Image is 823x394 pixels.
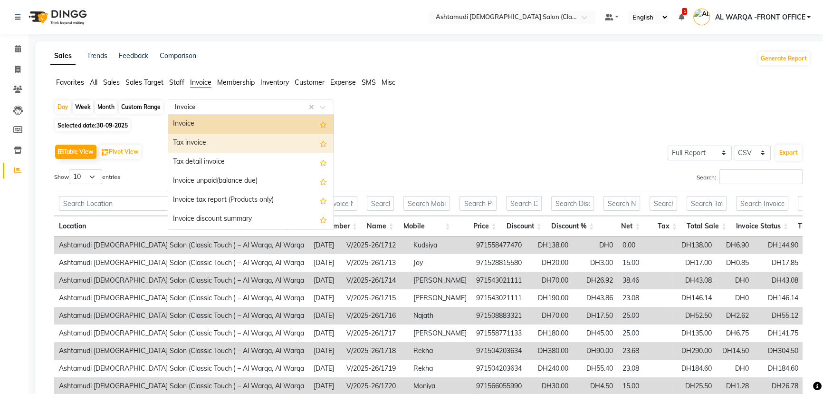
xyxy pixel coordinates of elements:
td: DH190.00 [526,289,573,307]
td: DH240.00 [526,360,573,377]
td: DH184.60 [670,360,717,377]
th: Total Sale: activate to sort column ascending [682,216,731,236]
td: V/2025-26/1719 [342,360,409,377]
span: Staff [169,78,184,87]
td: V/2025-26/1715 [342,289,409,307]
div: Invoice [168,115,334,134]
span: Selected date: [55,119,130,131]
td: 971508883321 [471,307,526,325]
div: Custom Range [119,100,163,114]
td: 15.00 [618,254,670,272]
td: DH135.00 [670,325,717,342]
td: DH138.00 [670,236,717,254]
td: DH380.00 [526,342,573,360]
td: DH138.00 [526,236,573,254]
td: [DATE] [309,272,342,289]
td: 38.46 [618,272,670,289]
div: Tax detail invoice [168,153,334,172]
span: Misc [382,78,395,87]
td: DH6.75 [717,325,754,342]
td: DH180.00 [526,325,573,342]
td: Ashtamudi [DEMOGRAPHIC_DATA] Salon (Classic Touch ) – Al Warqa, Al Warqa [54,325,309,342]
td: Najath [409,307,471,325]
span: Invoice [190,78,211,87]
input: Search Discount [506,196,542,211]
td: DH43.86 [573,289,618,307]
td: DH90.00 [573,342,618,360]
span: AL WARQA -FRONT OFFICE [715,12,805,22]
td: 971528815580 [471,254,526,272]
td: DH17.85 [754,254,803,272]
td: 23.08 [618,289,670,307]
div: Invoice tax report (Products only) [168,191,334,210]
td: DH144.90 [754,236,803,254]
td: DH3.00 [573,254,618,272]
span: Add this report to Favorites List [320,157,327,168]
button: Pivot View [99,145,141,159]
input: Search Location [59,196,244,211]
td: DH6.90 [717,236,754,254]
img: AL WARQA -FRONT OFFICE [693,9,710,25]
td: [PERSON_NAME] [409,325,471,342]
td: V/2025-26/1717 [342,325,409,342]
input: Search Name [367,196,394,211]
td: DH0 [573,236,618,254]
div: Day [55,100,71,114]
td: DH55.12 [754,307,803,325]
td: DH55.40 [573,360,618,377]
img: pivot.png [102,149,109,156]
th: Tip: activate to sort column ascending [793,216,821,236]
div: Tax invoice [168,134,334,153]
td: DH70.00 [526,272,573,289]
td: Rekha [409,360,471,377]
td: [DATE] [309,307,342,325]
td: Kudsiya [409,236,471,254]
td: DH146.14 [754,289,803,307]
td: DH70.00 [526,307,573,325]
td: Joy [409,254,471,272]
td: DH0 [717,289,754,307]
td: [DATE] [309,360,342,377]
img: logo [24,4,89,30]
span: Add this report to Favorites List [320,195,327,206]
span: Add this report to Favorites List [320,118,327,130]
td: 971504203634 [471,342,526,360]
input: Search Tip [798,196,816,211]
td: DH17.00 [670,254,717,272]
button: Table View [55,145,96,159]
span: Add this report to Favorites List [320,214,327,225]
td: DH146.14 [670,289,717,307]
td: Ashtamudi [DEMOGRAPHIC_DATA] Salon (Classic Touch ) – Al Warqa, Al Warqa [54,272,309,289]
input: Search Invoice Status [736,196,788,211]
span: Membership [217,78,255,87]
div: Month [95,100,117,114]
input: Search Total Sale [687,196,727,211]
td: [PERSON_NAME] [409,272,471,289]
span: SMS [362,78,376,87]
a: Feedback [119,51,148,60]
td: Ashtamudi [DEMOGRAPHIC_DATA] Salon (Classic Touch ) – Al Warqa, Al Warqa [54,307,309,325]
td: DH141.75 [754,325,803,342]
td: 0.00 [618,236,670,254]
span: All [90,78,97,87]
td: DH43.08 [670,272,717,289]
td: DH26.92 [573,272,618,289]
td: DH43.08 [754,272,803,289]
th: Name: activate to sort column ascending [362,216,399,236]
span: Clear all [309,102,317,112]
span: Add this report to Favorites List [320,138,327,149]
a: Trends [87,51,107,60]
a: 1 [678,13,684,21]
a: Comparison [160,51,196,60]
td: [DATE] [309,325,342,342]
th: Location: activate to sort column ascending [54,216,249,236]
td: DH290.00 [670,342,717,360]
td: V/2025-26/1716 [342,307,409,325]
td: Ashtamudi [DEMOGRAPHIC_DATA] Salon (Classic Touch ) – Al Warqa, Al Warqa [54,360,309,377]
td: 971543021111 [471,272,526,289]
td: DH304.50 [754,342,803,360]
td: DH2.62 [717,307,754,325]
select: Showentries [69,169,102,184]
span: Sales Target [125,78,163,87]
label: Search: [697,169,803,184]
